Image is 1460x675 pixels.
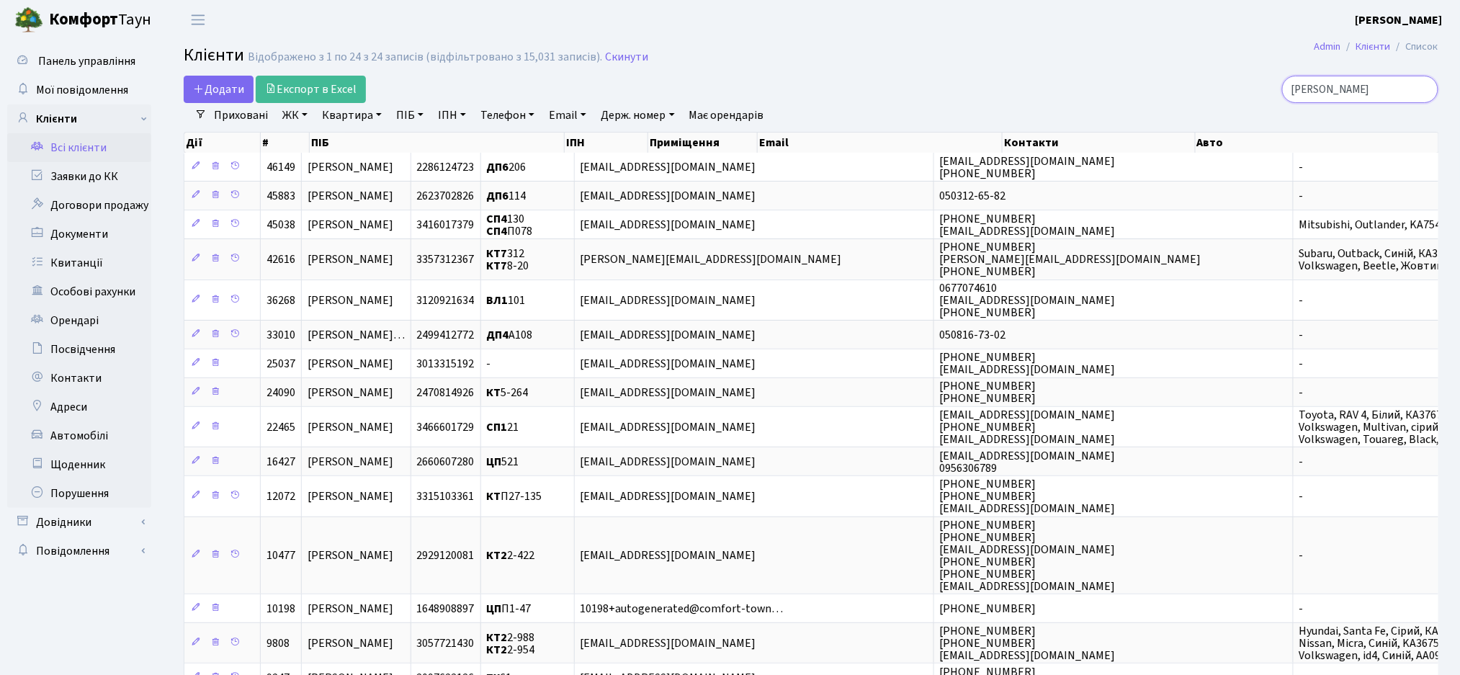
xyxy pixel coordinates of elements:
[256,76,366,103] a: Експорт в Excel
[487,454,519,470] span: 521
[487,188,527,204] span: 114
[316,103,388,128] a: Квартира
[417,419,475,435] span: 3466601729
[581,419,756,435] span: [EMAIL_ADDRESS][DOMAIN_NAME]
[940,349,1116,377] span: [PHONE_NUMBER] [EMAIL_ADDRESS][DOMAIN_NAME]
[581,356,756,372] span: [EMAIL_ADDRESS][DOMAIN_NAME]
[267,251,295,267] span: 42616
[261,133,310,153] th: #
[581,635,756,651] span: [EMAIL_ADDRESS][DOMAIN_NAME]
[417,356,475,372] span: 3013315192
[1299,356,1304,372] span: -
[417,188,475,204] span: 2623702826
[308,356,393,372] span: [PERSON_NAME]
[487,642,508,658] b: КТ2
[184,43,244,68] span: Клієнти
[1282,76,1438,103] input: Пошук...
[7,421,151,450] a: Автомобілі
[487,454,502,470] b: ЦП
[432,103,472,128] a: ІПН
[267,159,295,175] span: 46149
[487,488,542,504] span: П27-135
[1299,454,1304,470] span: -
[7,47,151,76] a: Панель управління
[940,280,1116,321] span: 0677074610 [EMAIL_ADDRESS][DOMAIN_NAME] [PHONE_NUMBER]
[308,635,393,651] span: [PERSON_NAME]
[417,488,475,504] span: 3315103361
[487,630,535,658] span: 2-988 2-954
[7,508,151,537] a: Довідники
[940,188,1006,204] span: 050312-65-82
[940,407,1116,447] span: [EMAIL_ADDRESS][DOMAIN_NAME] [PHONE_NUMBER] [EMAIL_ADDRESS][DOMAIN_NAME]
[267,635,290,651] span: 9808
[1356,12,1443,29] a: [PERSON_NAME]
[487,419,508,435] b: СП1
[940,517,1116,595] span: [PHONE_NUMBER] [PHONE_NUMBER] [EMAIL_ADDRESS][DOMAIN_NAME] [PHONE_NUMBER] [PHONE_NUMBER] [EMAIL_A...
[487,327,533,343] span: А108
[417,217,475,233] span: 3416017379
[581,251,842,267] span: [PERSON_NAME][EMAIL_ADDRESS][DOMAIN_NAME]
[487,246,529,274] span: 312 8-20
[1299,385,1304,401] span: -
[1299,159,1304,175] span: -
[248,50,602,64] div: Відображено з 1 по 24 з 24 записів (відфільтровано з 15,031 записів).
[487,385,501,401] b: КТ
[7,76,151,104] a: Мої повідомлення
[487,188,509,204] b: ДП6
[581,488,756,504] span: [EMAIL_ADDRESS][DOMAIN_NAME]
[267,385,295,401] span: 24090
[581,385,756,401] span: [EMAIL_ADDRESS][DOMAIN_NAME]
[308,601,393,617] span: [PERSON_NAME]
[7,220,151,249] a: Документи
[487,601,502,617] b: ЦП
[308,251,393,267] span: [PERSON_NAME]
[7,249,151,277] a: Квитанції
[7,537,151,566] a: Повідомлення
[1391,39,1438,55] li: Список
[940,476,1116,517] span: [PHONE_NUMBER] [PHONE_NUMBER] [EMAIL_ADDRESS][DOMAIN_NAME]
[758,133,1003,153] th: Email
[267,419,295,435] span: 22465
[648,133,758,153] th: Приміщення
[184,133,261,153] th: Дії
[7,335,151,364] a: Посвідчення
[310,133,565,153] th: ПІБ
[487,246,508,261] b: КТ7
[308,327,405,343] span: [PERSON_NAME]…
[1299,327,1304,343] span: -
[308,188,393,204] span: [PERSON_NAME]
[940,211,1116,239] span: [PHONE_NUMBER] [EMAIL_ADDRESS][DOMAIN_NAME]
[417,159,475,175] span: 2286124723
[1293,32,1460,62] nav: breadcrumb
[267,327,295,343] span: 33010
[581,547,756,563] span: [EMAIL_ADDRESS][DOMAIN_NAME]
[1003,133,1196,153] th: Контакти
[417,547,475,563] span: 2929120081
[487,488,501,504] b: КТ
[565,133,648,153] th: ІПН
[1299,547,1304,563] span: -
[475,103,540,128] a: Телефон
[7,479,151,508] a: Порушення
[267,601,295,617] span: 10198
[277,103,313,128] a: ЖК
[487,258,508,274] b: КТ7
[487,223,508,239] b: СП4
[267,488,295,504] span: 12072
[940,327,1006,343] span: 050816-73-02
[49,8,118,31] b: Комфорт
[487,419,519,435] span: 21
[308,292,393,308] span: [PERSON_NAME]
[308,488,393,504] span: [PERSON_NAME]
[1356,39,1391,54] a: Клієнти
[581,159,756,175] span: [EMAIL_ADDRESS][DOMAIN_NAME]
[581,454,756,470] span: [EMAIL_ADDRESS][DOMAIN_NAME]
[605,50,648,64] a: Скинути
[7,133,151,162] a: Всі клієнти
[267,217,295,233] span: 45038
[308,547,393,563] span: [PERSON_NAME]
[543,103,592,128] a: Email
[308,159,393,175] span: [PERSON_NAME]
[417,327,475,343] span: 2499412772
[487,327,509,343] b: ДП4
